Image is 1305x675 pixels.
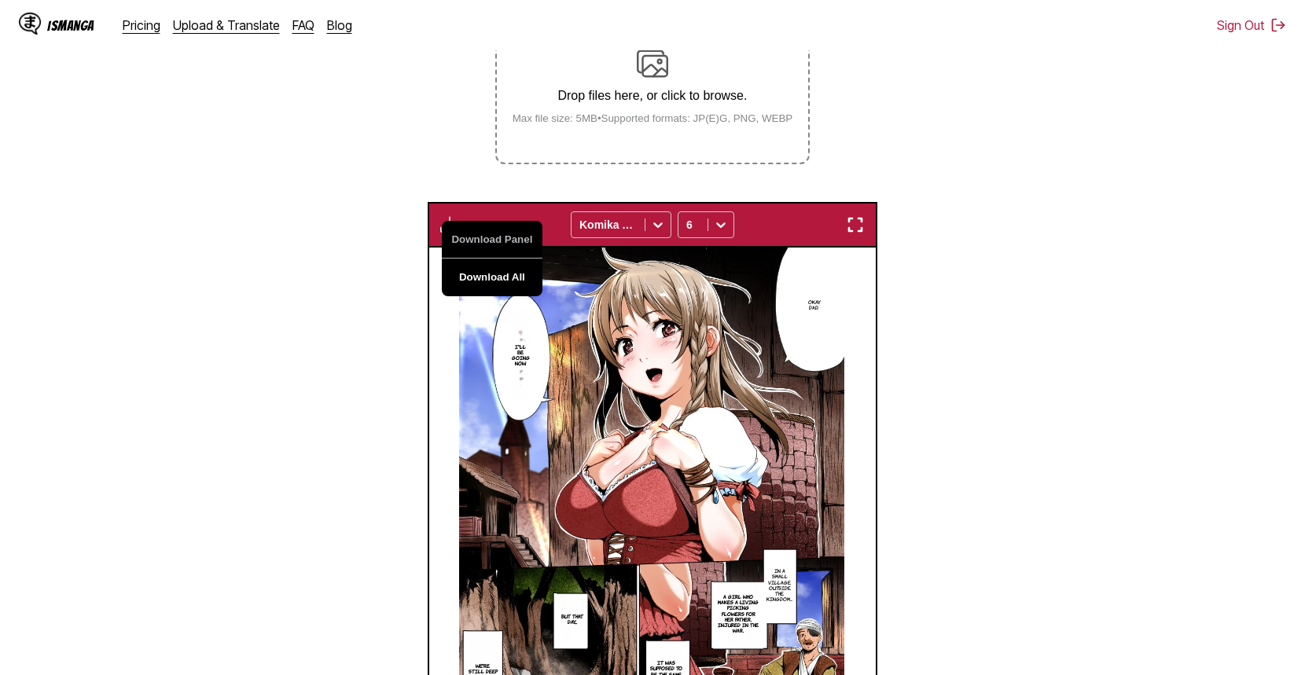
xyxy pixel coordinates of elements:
[19,13,123,38] a: IsManga LogoIsManga
[805,296,823,314] p: Okay, dad.
[47,18,94,33] div: IsManga
[442,259,542,296] button: Download All
[327,17,352,33] a: Blog
[440,215,459,234] img: Download translated images
[763,565,796,605] p: In a small village outside the kingdom...
[173,17,280,33] a: Upload & Translate
[442,221,542,259] button: Download Panel
[846,215,865,234] img: Enter fullscreen
[1270,17,1286,33] img: Sign out
[19,13,41,35] img: IsManga Logo
[292,17,314,33] a: FAQ
[508,341,533,370] p: I'll be going now.
[557,611,588,628] p: But that day...
[500,112,806,124] small: Max file size: 5MB • Supported formats: JP(E)G, PNG, WEBP
[500,89,806,103] p: Drop files here, or click to browse.
[713,591,763,636] p: A girl who makes a living picking flowers for her father, injured in the war.
[123,17,160,33] a: Pricing
[1217,17,1286,33] button: Sign Out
